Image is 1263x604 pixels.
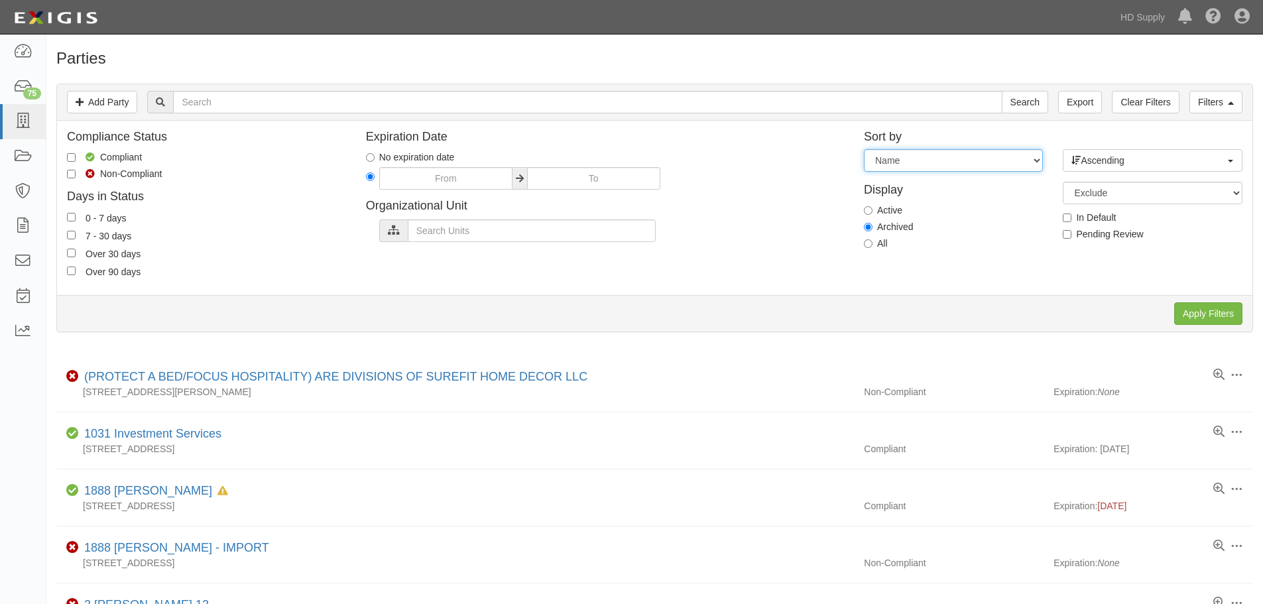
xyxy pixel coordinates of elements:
[67,249,76,257] input: Over 30 days
[1114,4,1172,30] a: HD Supply
[84,484,212,497] a: 1888 [PERSON_NAME]
[56,442,854,455] div: [STREET_ADDRESS]
[79,426,221,443] div: 1031 Investment Services
[379,167,512,190] input: From
[217,487,228,496] i: In Default since 01/22/2025
[408,219,656,242] input: Search Units
[1063,230,1071,239] input: Pending Review
[1053,556,1253,570] div: Expiration:
[1063,213,1071,222] input: In Default
[1053,442,1253,455] div: Expiration: [DATE]
[67,131,346,144] h4: Compliance Status
[56,50,1253,67] h1: Parties
[1053,385,1253,398] div: Expiration:
[67,91,137,113] a: Add Party
[1213,540,1225,553] a: View results summary
[864,178,1043,197] h4: Display
[1097,387,1119,397] i: None
[79,540,269,557] div: 1888 MILLS - IMPORT
[67,170,76,178] input: Non-Compliant
[864,206,872,215] input: Active
[864,239,872,248] input: All
[864,237,888,250] label: All
[1189,91,1242,113] a: Filters
[1112,91,1179,113] a: Clear Filters
[864,220,913,233] label: Archived
[84,541,269,554] a: 1888 [PERSON_NAME] - IMPORT
[67,153,76,162] input: Compliant
[79,369,587,386] div: (PROTECT A BED/FOCUS HOSPITALITY) ARE DIVISIONS OF SUREFIT HOME DECOR LLC
[56,385,854,398] div: [STREET_ADDRESS][PERSON_NAME]
[66,429,79,438] i: Compliant
[84,427,221,440] a: 1031 Investment Services
[67,151,142,164] label: Compliant
[1002,91,1048,113] input: Search
[86,246,141,261] div: Over 30 days
[84,370,587,383] a: (PROTECT A BED/FOCUS HOSPITALITY) ARE DIVISIONS OF SUREFIT HOME DECOR LLC
[527,167,660,190] input: To
[67,231,76,239] input: 7 - 30 days
[1205,9,1221,25] i: Help Center - Complianz
[864,204,902,217] label: Active
[854,499,1053,513] div: Compliant
[1213,426,1225,439] a: View results summary
[366,151,455,164] label: No expiration date
[66,486,79,495] i: Compliant
[366,200,844,213] h4: Organizational Unit
[66,543,79,552] i: Non-Compliant
[23,88,41,99] div: 75
[1058,91,1102,113] a: Export
[1174,302,1242,325] input: Apply Filters
[1063,227,1143,241] label: Pending Review
[79,483,228,500] div: 1888 MILLS
[56,499,854,513] div: [STREET_ADDRESS]
[854,556,1053,570] div: Non-Compliant
[67,267,76,275] input: Over 90 days
[1213,483,1225,496] a: View results summary
[56,556,854,570] div: [STREET_ADDRESS]
[10,6,101,30] img: logo-5460c22ac91f19d4615b14bd174203de0afe785f0fc80cf4dbbc73dc1793850b.png
[67,167,162,180] label: Non-Compliant
[66,372,79,381] i: Non-Compliant
[1071,154,1225,167] span: Ascending
[1097,501,1126,511] span: [DATE]
[1063,211,1116,224] label: In Default
[854,442,1053,455] div: Compliant
[864,223,872,231] input: Archived
[67,190,346,204] h4: Days in Status
[1053,499,1253,513] div: Expiration:
[86,228,131,243] div: 7 - 30 days
[1063,149,1242,172] button: Ascending
[1097,558,1119,568] i: None
[86,264,141,278] div: Over 90 days
[173,91,1002,113] input: Search
[1213,369,1225,382] a: View results summary
[864,131,1242,144] h4: Sort by
[366,153,375,162] input: No expiration date
[86,210,126,225] div: 0 - 7 days
[854,385,1053,398] div: Non-Compliant
[366,131,844,144] h4: Expiration Date
[67,213,76,221] input: 0 - 7 days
